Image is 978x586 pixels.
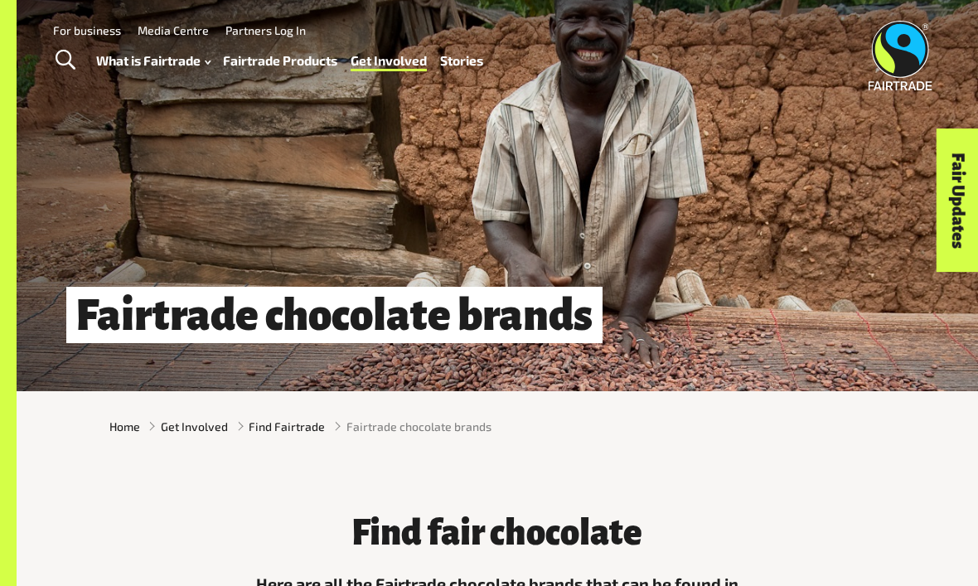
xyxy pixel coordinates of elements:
a: Get Involved [351,49,427,72]
a: What is Fairtrade [96,49,211,72]
a: For business [53,23,121,37]
a: Toggle Search [45,40,85,81]
a: Media Centre [138,23,209,37]
a: Fairtrade Products [223,49,337,72]
a: Find Fairtrade [249,418,325,435]
a: Partners Log In [225,23,306,37]
a: Home [109,418,140,435]
a: Stories [440,49,483,72]
span: Fairtrade chocolate brands [346,418,491,435]
a: Get Involved [161,418,228,435]
h1: Fairtrade chocolate brands [66,287,603,343]
h3: Find fair chocolate [242,514,753,552]
img: Fairtrade Australia New Zealand logo [868,21,932,90]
